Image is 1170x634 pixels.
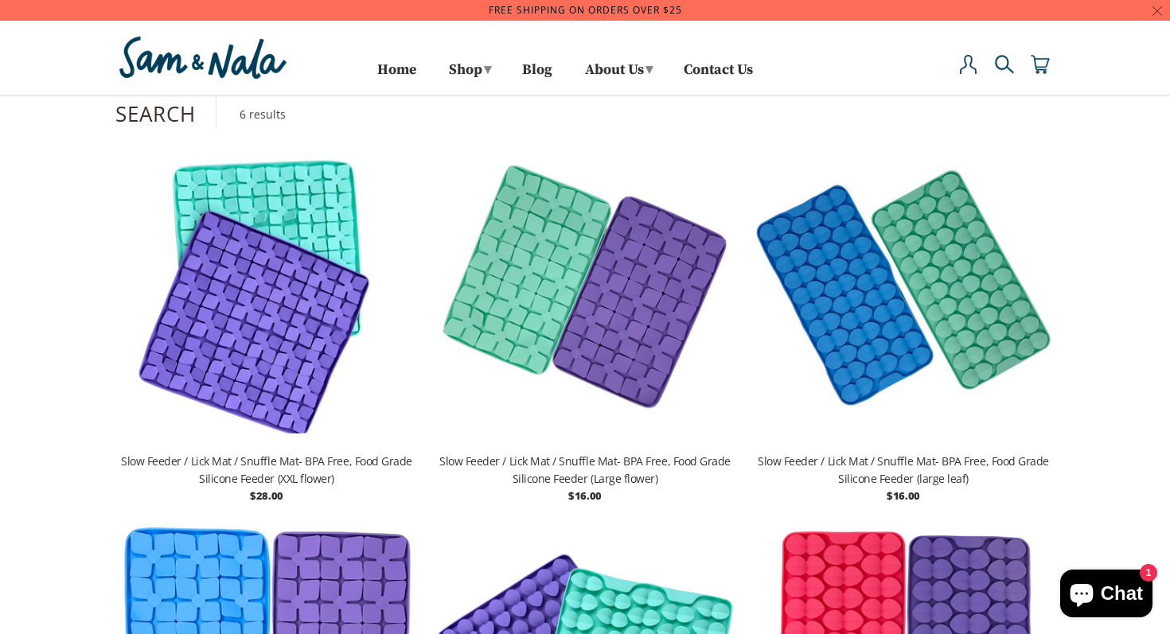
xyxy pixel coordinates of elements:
[377,64,416,91] a: Home
[995,55,1014,91] a: Search
[484,60,491,79] span: ▾
[434,453,736,488] span: Slow Feeder / Lick Mat / Snuffle Mat- BPA Free, Food Grade Silicone Feeder (Large flower)
[434,142,736,508] a: Slow Feeder / Lick Mat / Snuffle Mat- BPA Free, Food Grade Silicone Feeder (Large flower) Slow Fe...
[995,55,1014,74] img: search-icon
[684,64,753,91] a: Contact Us
[115,95,216,130] h1: Search
[1031,55,1050,74] img: cart-icon
[115,142,418,508] a: Slow Feeder / Lick Mat / Snuffle Mat- BPA Free, Food Grade Silicone Feeder (XXL flower) Slow Feed...
[443,56,495,91] a: Shop▾
[434,142,736,444] img: Slow Feeder / Lick Mat / Snuffle Mat- BPA Free, Food Grade Silicone Feeder (Large flower)
[752,453,1055,488] span: Slow Feeder / Lick Mat / Snuffle Mat- BPA Free, Food Grade Silicone Feeder (large leaf)
[645,60,653,79] span: ▾
[522,64,552,91] a: Blog
[959,55,978,91] a: My Account
[1055,570,1157,621] inbox-online-store-chat: Shopify online store chat
[489,3,682,17] a: Free Shipping on orders over $25
[887,488,919,503] span: $16.00
[115,142,418,444] img: Slow Feeder / Lick Mat / Snuffle Mat- BPA Free, Food Grade Silicone Feeder (XXL flower)
[568,488,601,503] span: $16.00
[579,56,657,91] a: About Us▾
[752,142,1055,444] img: Slow Feeder / Lick Mat / Snuffle Mat- BPA Free, Food Grade Silicone Feeder (large leaf)
[959,55,978,74] img: user-icon
[115,453,418,488] span: Slow Feeder / Lick Mat / Snuffle Mat- BPA Free, Food Grade Silicone Feeder (XXL flower)
[752,142,1055,508] a: Slow Feeder / Lick Mat / Snuffle Mat- BPA Free, Food Grade Silicone Feeder (large leaf) Slow Feed...
[240,104,286,124] li: 6 results
[250,488,283,503] span: $28.00
[115,33,291,83] img: Sam & Nala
